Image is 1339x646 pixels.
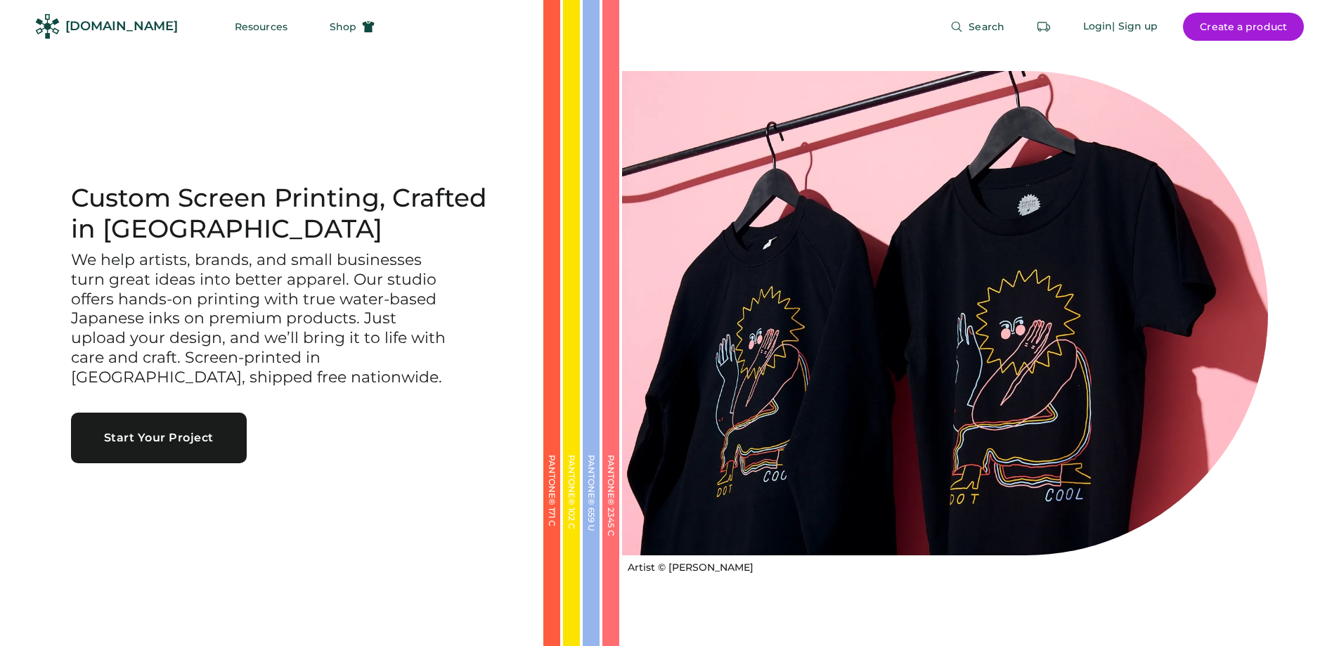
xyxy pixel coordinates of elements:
[1083,20,1113,34] div: Login
[71,183,510,245] h1: Custom Screen Printing, Crafted in [GEOGRAPHIC_DATA]
[71,413,247,463] button: Start Your Project
[1183,13,1304,41] button: Create a product
[607,455,615,595] div: PANTONE® 2345 C
[35,14,60,39] img: Rendered Logo - Screens
[628,561,753,575] div: Artist © [PERSON_NAME]
[622,555,753,575] a: Artist © [PERSON_NAME]
[313,13,392,41] button: Shop
[567,455,576,595] div: PANTONE® 102 C
[330,22,356,32] span: Shop
[218,13,304,41] button: Resources
[1030,13,1058,41] button: Retrieve an order
[969,22,1004,32] span: Search
[587,455,595,595] div: PANTONE® 659 U
[933,13,1021,41] button: Search
[71,250,451,388] h3: We help artists, brands, and small businesses turn great ideas into better apparel. Our studio of...
[548,455,556,595] div: PANTONE® 171 C
[65,18,178,35] div: [DOMAIN_NAME]
[1112,20,1158,34] div: | Sign up
[1272,583,1333,643] iframe: Front Chat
